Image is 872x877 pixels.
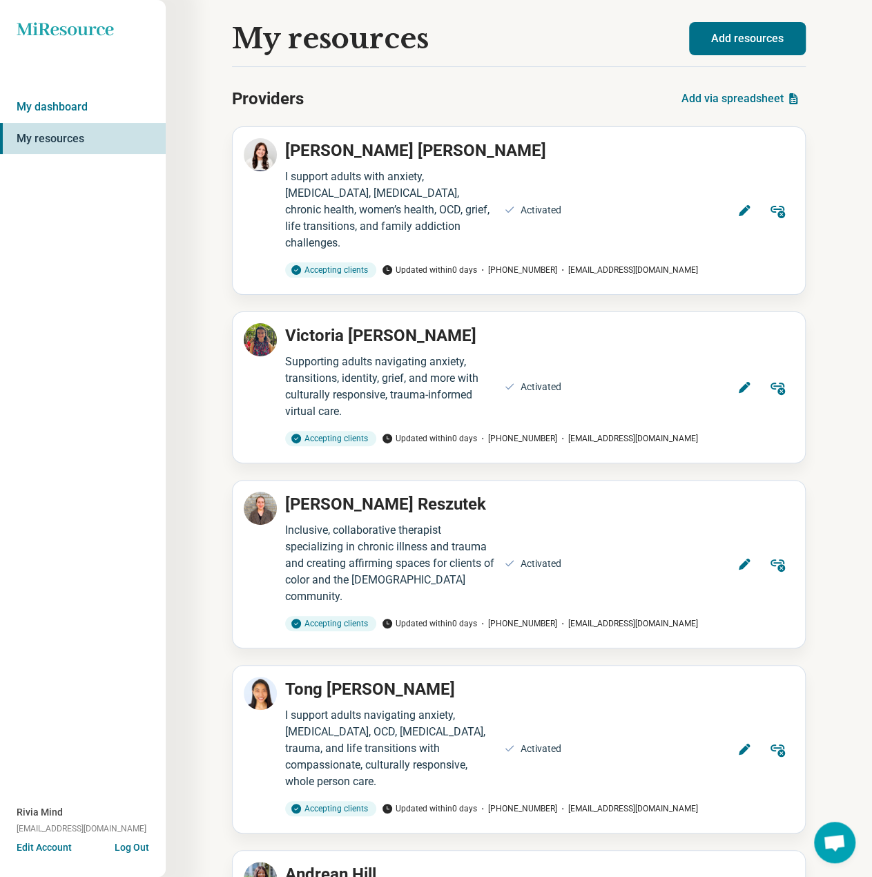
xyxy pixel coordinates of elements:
[285,262,376,278] div: Accepting clients
[382,432,477,445] span: Updated within 0 days
[17,822,146,835] span: [EMAIL_ADDRESS][DOMAIN_NAME]
[477,432,557,445] span: [PHONE_NUMBER]
[285,354,496,420] div: Supporting adults navigating anxiety, transitions, identity, grief, and more with culturally resp...
[17,840,72,855] button: Edit Account
[382,617,477,630] span: Updated within 0 days
[521,380,561,394] div: Activated
[285,168,496,251] div: I support adults with anxiety, [MEDICAL_DATA], [MEDICAL_DATA], chronic health, women’s health, OC...
[285,522,496,605] div: Inclusive, collaborative therapist specializing in chronic illness and trauma and creating affirm...
[285,138,546,163] p: [PERSON_NAME] [PERSON_NAME]
[557,802,698,815] span: [EMAIL_ADDRESS][DOMAIN_NAME]
[382,802,477,815] span: Updated within 0 days
[285,431,376,446] div: Accepting clients
[285,492,486,517] p: [PERSON_NAME] Reszutek
[814,822,855,863] div: Open chat
[557,264,698,276] span: [EMAIL_ADDRESS][DOMAIN_NAME]
[689,22,806,55] button: Add resources
[382,264,477,276] span: Updated within 0 days
[477,264,557,276] span: [PHONE_NUMBER]
[232,23,429,55] h1: My resources
[477,617,557,630] span: [PHONE_NUMBER]
[285,323,476,348] p: Victoria [PERSON_NAME]
[557,432,698,445] span: [EMAIL_ADDRESS][DOMAIN_NAME]
[285,616,376,631] div: Accepting clients
[285,707,496,790] div: I support adults navigating anxiety, [MEDICAL_DATA], OCD, [MEDICAL_DATA], trauma, and life transi...
[285,801,376,816] div: Accepting clients
[17,805,63,820] span: Rivia Mind
[477,802,557,815] span: [PHONE_NUMBER]
[521,203,561,218] div: Activated
[232,86,304,111] h2: Providers
[115,840,149,851] button: Log Out
[521,742,561,756] div: Activated
[676,82,806,115] button: Add via spreadsheet
[285,677,455,702] p: Tong [PERSON_NAME]
[521,557,561,571] div: Activated
[557,617,698,630] span: [EMAIL_ADDRESS][DOMAIN_NAME]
